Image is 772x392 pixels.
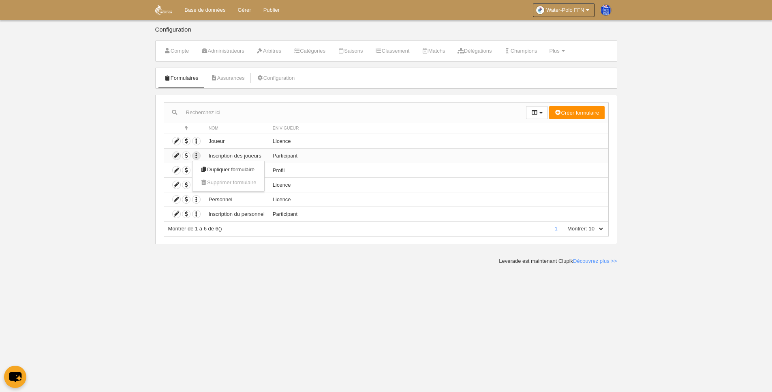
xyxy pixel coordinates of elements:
font: Créer formulaire [561,109,599,115]
a: Dupliquer formulaire [192,163,265,176]
font: Inscription du personnel [209,211,265,217]
a: Formulaires [160,72,203,84]
font: Dupliquer formulaire [207,166,254,173]
a: Classement [371,45,414,57]
a: Délégations [453,45,496,57]
font: En vigueur [273,126,299,130]
font: Nom [209,126,218,130]
a: Découvrez plus >> [573,258,617,264]
font: Participant [273,152,297,158]
span: Vous ne pouvez pas supprimer ce formulaire car il est en cours d'utilisation [192,176,265,189]
font: Personnel [209,196,233,202]
font: Assurances [217,75,245,81]
a: Administrateurs [197,45,249,57]
font: Joueur [209,138,225,144]
img: OaDPB3zQPxTf.30x30.jpg [536,6,544,14]
a: Champions [499,45,541,57]
a: Saisons [333,45,368,57]
img: PaswSEHnFMei.30x30.jpg [601,5,611,15]
div: Leverade est maintenant Clupik [499,258,617,265]
a: Compte [160,45,194,57]
a: Plus [545,45,569,57]
a: Catégories [289,45,330,57]
font: Configuration [155,26,191,33]
font: Plus [549,48,559,54]
img: Water-Polo FFN [155,5,172,15]
font: Licence [273,181,291,187]
font: Licence [273,196,291,202]
button: bouton de discussion [4,366,26,388]
font: ) [220,226,222,232]
font: Profil [273,167,285,173]
font: Champions [511,48,537,54]
font: Water-Polo FFN [546,7,584,13]
font: Montrer: [567,226,587,232]
font: Supprimer formulaire [207,179,256,185]
input: Recherchez ici [164,107,526,119]
font: Configuration [263,75,295,81]
font: Licence [273,138,291,144]
font: Inscription des joueurs [209,152,261,158]
font: ( [218,226,220,232]
a: Water-Polo FFN [533,3,594,17]
button: Créer formulaire [549,106,604,119]
font: Montrer de 1 à 6 de 6 [168,226,218,232]
a: Matchs [417,45,449,57]
a: Arbitres [252,45,286,57]
font: Participant [273,211,297,217]
font: 1 [555,226,558,232]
